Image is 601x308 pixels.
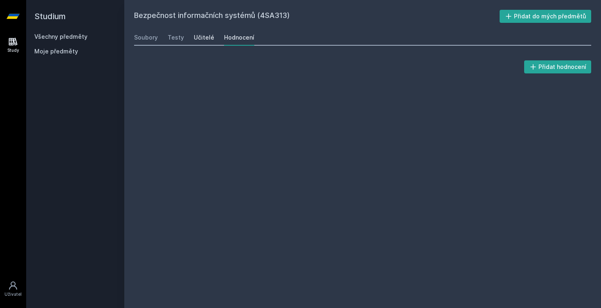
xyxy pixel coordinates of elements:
div: Uživatel [4,291,22,297]
a: Soubory [134,29,158,46]
div: Testy [168,33,184,42]
div: Soubory [134,33,158,42]
div: Study [7,47,19,53]
span: Moje předměty [34,47,78,55]
div: Učitelé [194,33,214,42]
button: Přidat do mých předmětů [500,10,592,23]
a: Všechny předměty [34,33,87,40]
a: Hodnocení [224,29,254,46]
a: Study [2,33,25,58]
a: Učitelé [194,29,214,46]
a: Uživatel [2,277,25,301]
button: Přidat hodnocení [524,60,592,73]
a: Testy [168,29,184,46]
div: Hodnocení [224,33,254,42]
h2: Bezpečnost informačních systémů (4SA313) [134,10,500,23]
